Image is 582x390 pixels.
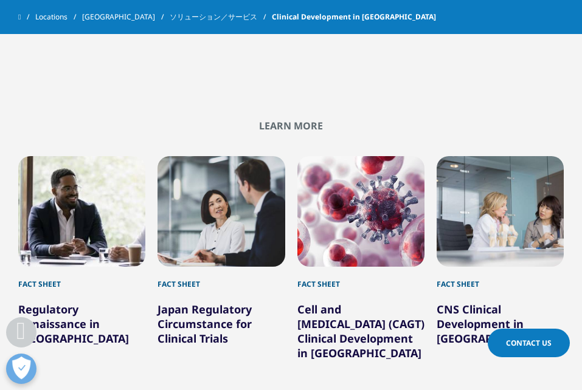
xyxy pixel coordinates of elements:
div: Fact Sheet [297,267,424,290]
a: Regulatory Renaissance in [GEOGRAPHIC_DATA] [18,302,129,346]
span: Contact Us [506,338,552,348]
button: 優先設定センターを開く [6,354,36,384]
div: Fact Sheet [437,267,564,290]
div: 2 / 6 [158,156,285,360]
div: 1 / 6 [18,156,145,360]
h2: Learn More [18,120,564,132]
span: Clinical Development in [GEOGRAPHIC_DATA] [272,6,436,28]
a: Contact Us [488,329,570,357]
div: Fact Sheet [18,267,145,290]
a: Locations [35,6,82,28]
a: CNS Clinical Development in [GEOGRAPHIC_DATA] [437,302,547,346]
div: Fact Sheet [158,267,285,290]
a: [GEOGRAPHIC_DATA] [82,6,170,28]
div: 3 / 6 [297,156,424,360]
a: Japan Regulatory Circumstance for Clinical Trials [158,302,252,346]
div: 4 / 6 [437,156,564,360]
a: Cell and [MEDICAL_DATA] (CAGT) Clinical Development in [GEOGRAPHIC_DATA] [297,302,424,360]
a: ソリューション／サービス [170,6,272,28]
